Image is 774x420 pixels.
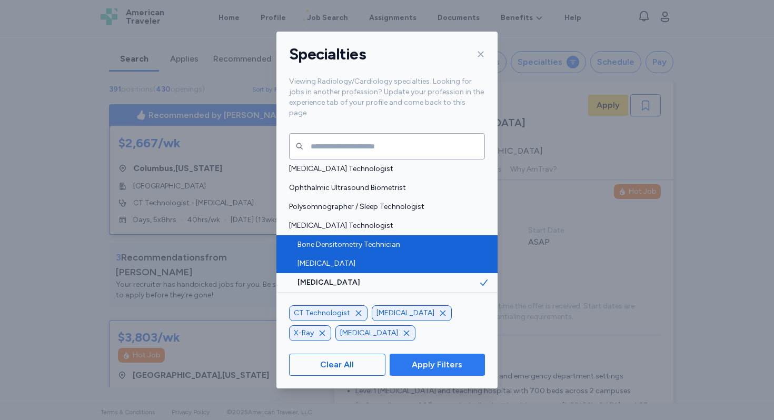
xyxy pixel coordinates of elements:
span: [MEDICAL_DATA] [340,328,398,338]
span: Ophthalmic Ultrasound Biometrist [289,183,479,193]
span: [MEDICAL_DATA] [376,308,434,318]
span: [MEDICAL_DATA] [297,277,479,288]
span: [MEDICAL_DATA] [297,258,479,269]
span: X-Ray [294,328,314,338]
div: Viewing Radiology/Cardiology specialties. Looking for jobs in another profession? Update your pro... [276,76,498,131]
span: Polysomnographer / Sleep Technologist [289,202,479,212]
span: [MEDICAL_DATA] Technologist [289,221,479,231]
button: Clear All [289,354,385,376]
button: Apply Filters [390,354,485,376]
span: [MEDICAL_DATA] Technologist [289,164,479,174]
h1: Specialties [289,44,366,64]
span: Clear All [320,358,354,371]
span: CT Technologist [294,308,350,318]
span: Apply Filters [412,358,462,371]
span: Bone Densitometry Technician [297,239,479,250]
